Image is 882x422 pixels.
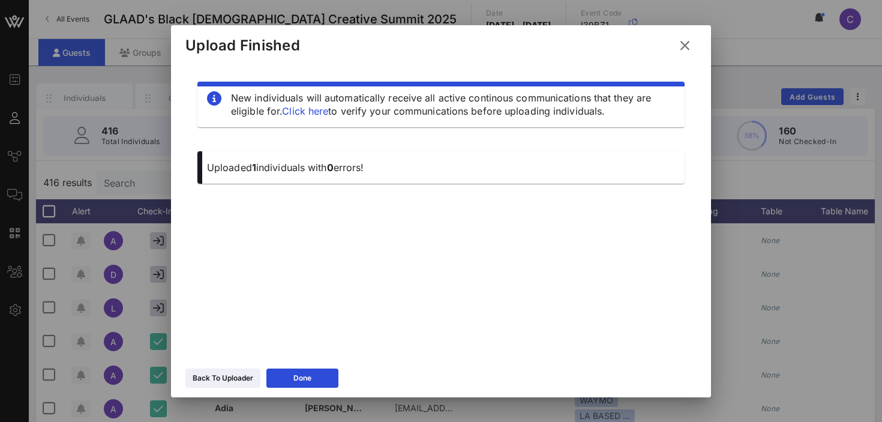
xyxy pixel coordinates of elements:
span: 0 [327,161,334,173]
a: Click here [282,105,328,117]
div: New individuals will automatically receive all active continous communications that they are elig... [231,91,675,118]
button: Done [266,369,338,388]
div: Back To Uploader [193,372,253,384]
div: Done [293,372,311,384]
span: 1 [252,161,256,173]
p: Uploaded individuals with errors! [207,161,675,174]
div: Upload Finished [185,37,300,55]
button: Back To Uploader [185,369,260,388]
